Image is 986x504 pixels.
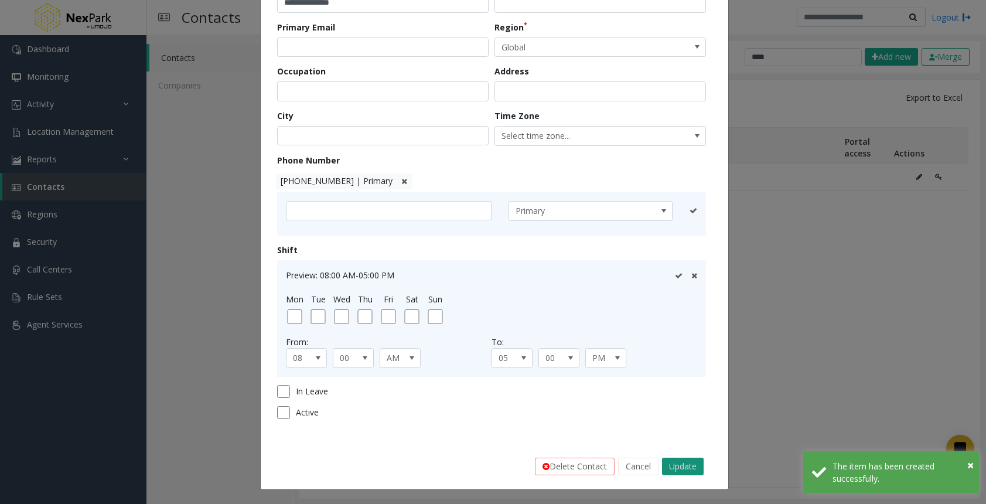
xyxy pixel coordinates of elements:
[311,293,326,305] label: Tue
[358,293,373,305] label: Thu
[967,457,974,473] span: ×
[296,385,328,397] span: In Leave
[539,349,571,367] span: 00
[286,349,318,367] span: 08
[384,293,393,305] label: Fri
[618,458,659,475] button: Cancel
[492,336,697,348] div: To:
[286,336,492,348] div: From:
[380,349,412,367] span: AM
[492,349,524,367] span: 05
[495,38,663,57] span: Global
[509,202,640,220] span: Primary
[428,293,442,305] label: Sun
[333,349,365,367] span: 00
[286,270,394,281] span: Preview: 08:00 AM-05:00 PM
[586,349,617,367] span: PM
[833,460,970,485] div: The item has been created successfully.
[286,293,303,305] label: Mon
[333,293,350,305] label: Wed
[281,175,393,186] span: [PHONE_NUMBER] | Primary
[535,458,615,475] button: Delete Contact
[277,65,326,77] label: Occupation
[277,110,294,122] label: City
[277,244,298,256] label: Shift
[494,110,540,122] label: Time Zone
[495,127,663,145] span: Select time zone...
[277,154,340,166] label: Phone Number
[296,406,319,418] span: Active
[494,65,529,77] label: Address
[406,293,418,305] label: Sat
[662,458,704,475] button: Update
[967,457,974,474] button: Close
